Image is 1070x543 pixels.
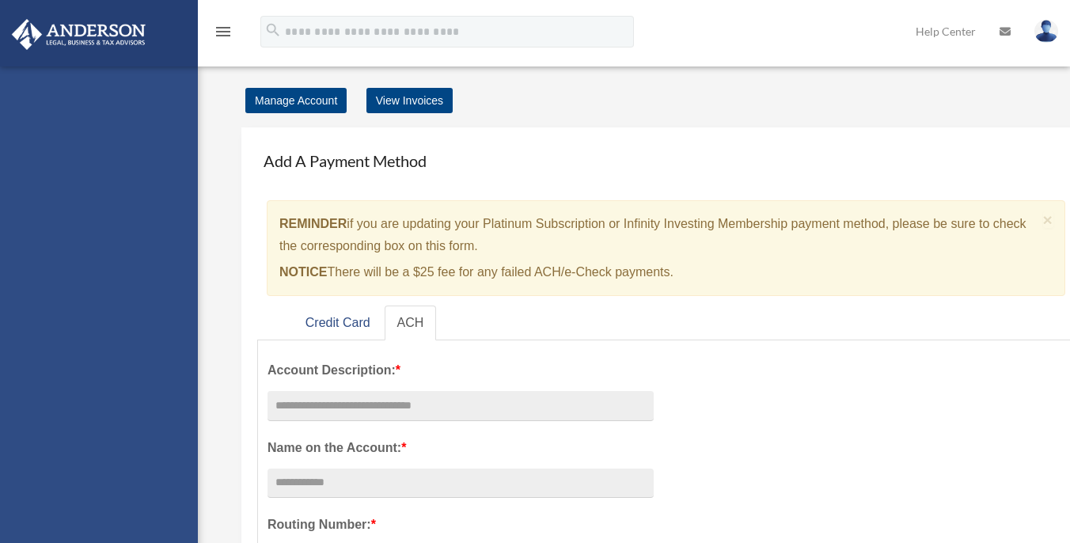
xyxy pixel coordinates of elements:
button: Close [1043,211,1053,228]
img: User Pic [1034,20,1058,43]
div: if you are updating your Platinum Subscription or Infinity Investing Membership payment method, p... [267,200,1065,296]
label: Name on the Account: [267,437,654,459]
label: Account Description: [267,359,654,382]
a: View Invoices [366,88,453,113]
label: Routing Number: [267,514,654,536]
span: × [1043,211,1053,229]
i: menu [214,22,233,41]
i: search [264,21,282,39]
a: Manage Account [245,88,347,113]
strong: NOTICE [279,265,327,279]
a: menu [214,28,233,41]
strong: REMINDER [279,217,347,230]
img: Anderson Advisors Platinum Portal [7,19,150,50]
a: Credit Card [293,306,383,341]
a: ACH [385,306,437,341]
p: There will be a $25 fee for any failed ACH/e-Check payments. [279,261,1037,283]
